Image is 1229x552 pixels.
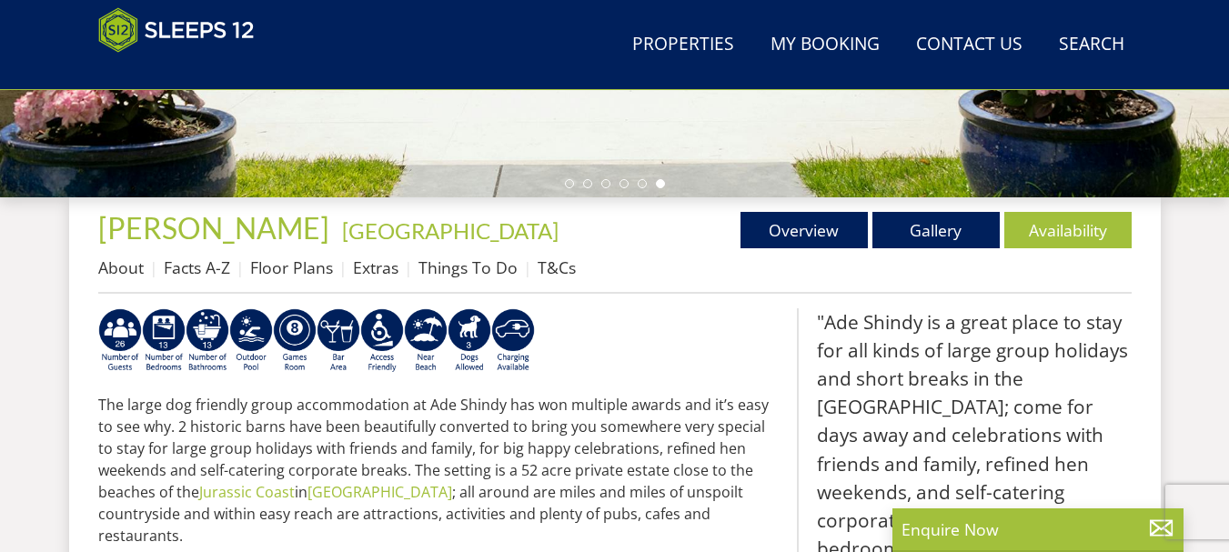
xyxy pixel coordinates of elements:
span: - [335,217,559,244]
a: Contact Us [909,25,1030,65]
img: AD_4nXe7lJTbYb9d3pOukuYsm3GQOjQ0HANv8W51pVFfFFAC8dZrqJkVAnU455fekK_DxJuzpgZXdFqYqXRzTpVfWE95bX3Bz... [404,308,448,374]
a: Properties [625,25,741,65]
p: Enquire Now [902,517,1174,541]
a: About [98,256,144,278]
span: [PERSON_NAME] [98,210,329,246]
img: AD_4nXdmfO-uh49qcxK9-QFaFT0r7O4idqGJTgGYI3gIuKLsPsboq67qChqQ6o6SlqBN-jWZVeugPz6HHPjEA-um8Xmlg9JOu... [186,308,229,374]
p: The large dog friendly group accommodation at Ade Shindy has won multiple awards and it’s easy to... [98,394,782,547]
a: Extras [353,256,398,278]
img: AD_4nXe3VD57-M2p5iq4fHgs6WJFzKj8B0b3RcPFe5LKK9rgeZlFmFoaMJPsJOOJzc7Q6RMFEqsjIZ5qfEJu1txG3QLmI_2ZW... [360,308,404,374]
a: Jurassic Coast [199,482,295,502]
a: My Booking [763,25,887,65]
iframe: Customer reviews powered by Trustpilot [89,64,280,79]
a: [GEOGRAPHIC_DATA] [342,217,559,244]
img: AD_4nXd-jT5hHNksAPWhJAIRxcx8XLXGdLx_6Uzm9NHovndzqQrDZpGlbnGCADDtZpqPUzV0ZgC6WJCnnG57WItrTqLb6w-_3... [448,308,491,374]
a: [GEOGRAPHIC_DATA] [307,482,452,502]
a: [PERSON_NAME] [98,210,335,246]
a: Things To Do [418,256,518,278]
img: AD_4nXcSrZU_I1uxL3d7Vbf_qrsO854V9BVStIOERzXPeUKpjC-f3dxnRV7QValddWa9z_bSrX7M8wXixidFtbODQFNdBOt3i... [98,308,142,374]
img: AD_4nXdrZMsjcYNLGsKuA84hRzvIbesVCpXJ0qqnwZoX5ch9Zjv73tWe4fnFRs2gJ9dSiUubhZXckSJX_mqrZBmYExREIfryF... [273,308,317,374]
img: Sleeps 12 [98,7,255,53]
img: AD_4nXeUnLxUhQNc083Qf4a-s6eVLjX_ttZlBxbnREhztiZs1eT9moZ8e5Fzbx9LK6K9BfRdyv0AlCtKptkJvtknTFvAhI3RM... [317,308,360,374]
a: Floor Plans [250,256,333,278]
img: AD_4nXeOeoZYYFbcIrK8VJ-Yel_F5WZAmFlCetvuwxNgd48z_c1TdkEuosSEhAngu0V0Prru5JaX1W-iip4kcDOBRFkhAt4fK... [229,308,273,374]
a: T&Cs [538,256,576,278]
img: AD_4nXfqanf9qgJYe9IQTpxP3iC8icAZFmj-OVxpd7CBMc0Tqq1z09mrNIA5up3ybQVZt8V4LmKwkrV4rrfWvebyDF4HT8W4Y... [142,308,186,374]
img: AD_4nXcnT2OPG21WxYUhsl9q61n1KejP7Pk9ESVM9x9VetD-X_UXXoxAKaMRZGYNcSGiAsmGyKm0QlThER1osyFXNLmuYOVBV... [491,308,535,374]
a: Search [1052,25,1132,65]
a: Gallery [872,212,1000,248]
a: Availability [1004,212,1132,248]
a: Facts A-Z [164,256,230,278]
a: Overview [740,212,868,248]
